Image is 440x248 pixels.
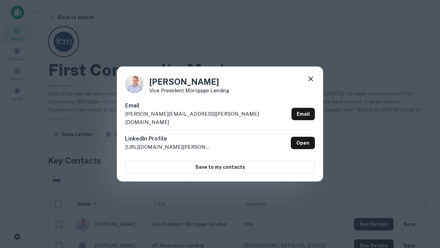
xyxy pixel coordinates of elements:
h4: [PERSON_NAME] [149,75,229,88]
h6: Email [125,102,289,110]
a: Email [291,108,315,120]
iframe: Chat Widget [406,193,440,226]
p: [PERSON_NAME][EMAIL_ADDRESS][PERSON_NAME][DOMAIN_NAME] [125,110,289,126]
img: 1520878720083 [125,75,144,93]
h6: LinkedIn Profile [125,135,211,143]
a: Open [291,137,315,149]
button: Save to my contacts [125,161,315,173]
p: [URL][DOMAIN_NAME][PERSON_NAME] [125,143,211,151]
p: Vice President Mortgage Lending [149,88,229,93]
